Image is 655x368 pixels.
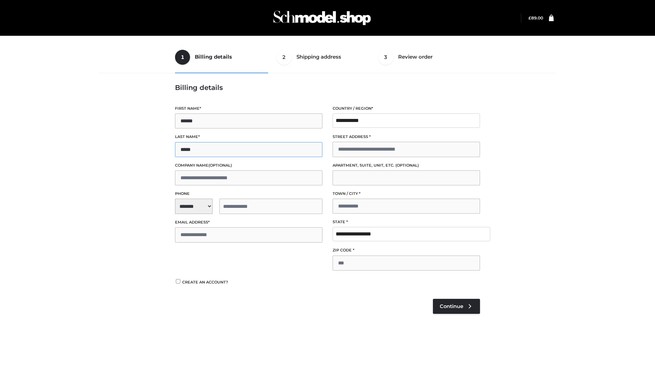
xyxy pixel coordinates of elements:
span: Continue [440,303,463,309]
label: Apartment, suite, unit, etc. [333,162,480,169]
label: ZIP Code [333,247,480,254]
label: State [333,219,480,225]
label: Street address [333,134,480,140]
h3: Billing details [175,83,480,92]
label: First name [175,105,322,112]
span: £ [528,15,531,20]
label: Company name [175,162,322,169]
bdi: 89.00 [528,15,543,20]
label: Phone [175,190,322,197]
label: Last name [175,134,322,140]
label: Country / Region [333,105,480,112]
span: (optional) [208,163,232,168]
img: Schmodel Admin 964 [271,4,373,31]
a: £89.00 [528,15,543,20]
span: Create an account? [182,280,228,285]
span: (optional) [395,163,419,168]
label: Town / City [333,190,480,197]
input: Create an account? [175,279,181,283]
a: Continue [433,299,480,314]
label: Email address [175,219,322,226]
